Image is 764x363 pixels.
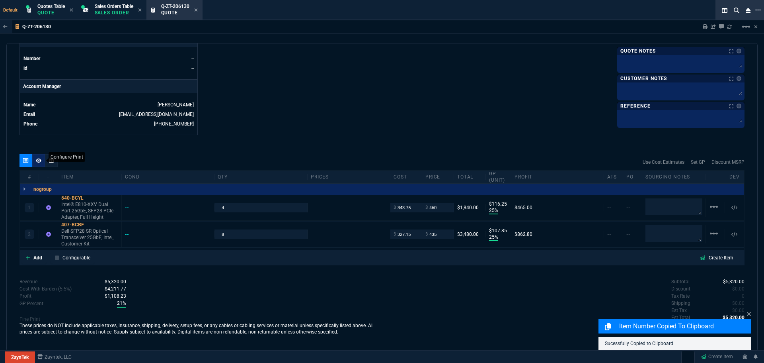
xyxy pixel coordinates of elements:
div: cond [122,174,214,180]
a: 469-609-4841 [154,121,194,127]
div: # [20,174,39,180]
p: With Burden (5.5%) [19,292,31,300]
p: Dell SFP28 SR Optical Transceiver 25GbE, Intel, Customer Kit [61,228,118,247]
div: Total [454,174,486,180]
div: dev [725,174,744,180]
span: 0 [732,286,745,292]
span: Phone [23,121,37,127]
a: -- [191,56,194,61]
span: With Burden (5.5%) [105,293,126,299]
span: id [23,65,27,71]
div: -- [125,204,136,211]
p: Quote [161,10,189,16]
tr: undefined [23,120,194,128]
p: 1 [28,204,31,211]
nx-icon: Close Tab [194,7,198,14]
p: spec.value [725,285,745,292]
p: $107.85 [489,228,508,234]
p: Cost With Burden (5.5%) [19,285,72,292]
div: cost [390,174,422,180]
p: These prices do NOT include applicable taxes, insurance, shipping, delivery, setup fees, or any c... [19,322,382,335]
p: Intel® E810-XXV Dual Port 25GbE, SFP28 PCIe Adapter, Full Height [61,201,118,220]
div: qty [214,174,307,180]
span: -- [607,205,611,210]
span: Default [3,8,21,13]
span: 5320 [723,279,745,285]
p: 25% [489,207,498,214]
a: Hide Workbench [754,24,758,30]
p: nogroup [33,186,52,192]
div: $862.80 [515,231,600,237]
p: Account Manager [20,80,197,93]
p: undefined [671,285,690,292]
div: Item [58,174,122,180]
p: spec.value [97,292,126,300]
a: Create Item [698,351,736,363]
span: With Burden (5.5%) [117,300,126,308]
p: spec.value [735,292,745,300]
a: [PERSON_NAME] [158,102,194,108]
p: spec.value [97,278,126,285]
a: Set GP [691,159,705,166]
a: msbcCompanyName [35,353,74,361]
div: Sourcing Notes [642,174,706,180]
span: $ [394,204,396,211]
span: $ [425,231,428,237]
span: 0 [732,308,745,313]
div: $1,840.00 [457,204,482,211]
span: Revenue [105,279,126,285]
nx-icon: Item not found in Business Central. The quote is still valid. [46,205,51,210]
a: Discount MSRP [711,159,745,166]
p: Quote [37,10,65,16]
mat-icon: Example home icon [709,202,719,212]
div: -- [125,231,136,237]
nx-icon: Close Tab [138,7,142,14]
p: undefined [671,300,690,307]
div: $3,480.00 [457,231,482,237]
p: spec.value [109,300,126,308]
div: Profit [511,174,604,180]
div: prices [308,174,390,180]
p: With Burden (5.5%) [19,300,43,307]
div: ATS [604,174,623,180]
nx-icon: Close Tab [70,7,73,14]
p: spec.value [725,307,745,314]
tr: undefined [23,64,194,72]
nx-icon: Item not found in Business Central. The quote is still valid. [46,232,51,237]
span: Name [23,102,35,108]
span: Number [23,56,40,61]
p: Q-ZT-206130 [22,24,51,30]
div: 407-BCBF [61,222,118,228]
span: $ [425,204,428,211]
p: Configurable [62,254,90,261]
span: Cost With Burden (5.5%) [105,286,126,292]
div: -- [39,174,58,180]
mat-icon: Example home icon [741,22,751,31]
p: Sucessfully Copied to Clipboard [605,340,745,347]
span: 0 [732,300,745,306]
a: Create Item [694,253,740,263]
p: Add [33,254,42,261]
span: Email [23,112,35,117]
span: 0 [742,293,745,299]
p: Revenue [19,278,37,285]
tr: undefined [23,101,194,109]
p: Quote Notes [620,48,656,54]
nx-icon: Open New Tab [755,6,761,14]
p: 25% [489,234,498,241]
span: Q-ZT-206130 [161,4,189,9]
mat-icon: Example home icon [709,229,719,238]
tr: undefined [23,110,194,118]
span: Quotes Table [37,4,65,9]
a: Use Cost Estimates [643,159,684,166]
p: Reference [620,103,651,109]
p: $116.25 [489,201,508,207]
span: -- [626,232,630,237]
nx-icon: Close Workbench [743,6,754,15]
nx-icon: Split Panels [719,6,731,15]
p: undefined [671,307,687,314]
nx-icon: Search [731,6,743,15]
div: GP (unit) [486,171,511,183]
p: Item Number Copied to Clipboard [619,322,750,331]
nx-icon: Back to Table [3,24,8,29]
